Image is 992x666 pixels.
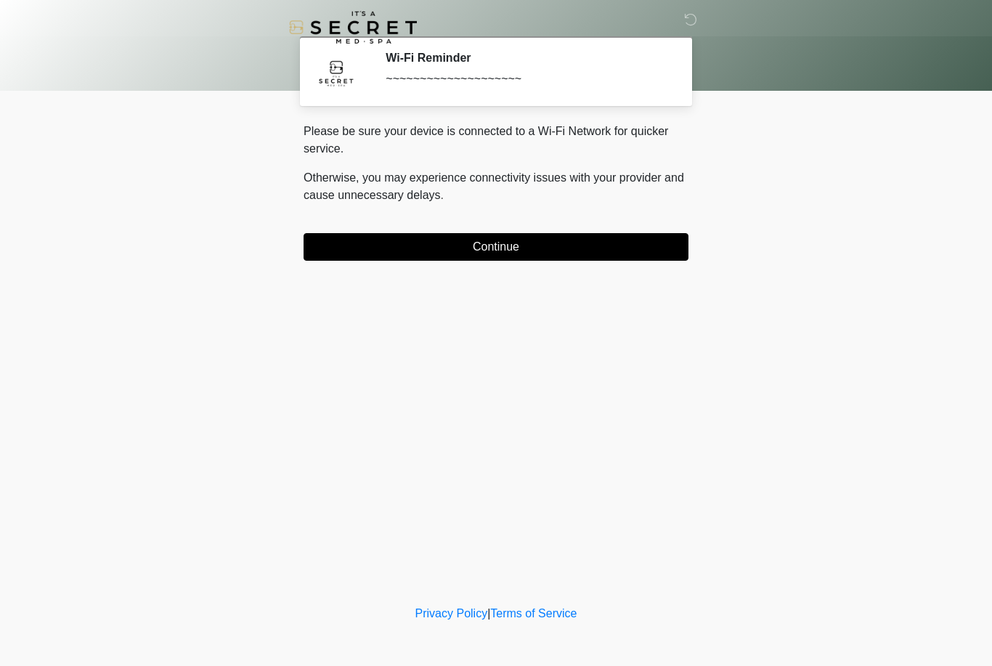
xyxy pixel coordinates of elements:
img: Agent Avatar [314,51,358,94]
a: | [487,607,490,620]
p: Please be sure your device is connected to a Wi-Fi Network for quicker service. [304,123,688,158]
div: ~~~~~~~~~~~~~~~~~~~~ [386,70,667,88]
span: . [441,189,444,201]
p: Otherwise, you may experience connectivity issues with your provider and cause unnecessary delays [304,169,688,204]
img: It's A Secret Med Spa Logo [289,11,417,44]
button: Continue [304,233,688,261]
h2: Wi-Fi Reminder [386,51,667,65]
a: Terms of Service [490,607,577,620]
a: Privacy Policy [415,607,488,620]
